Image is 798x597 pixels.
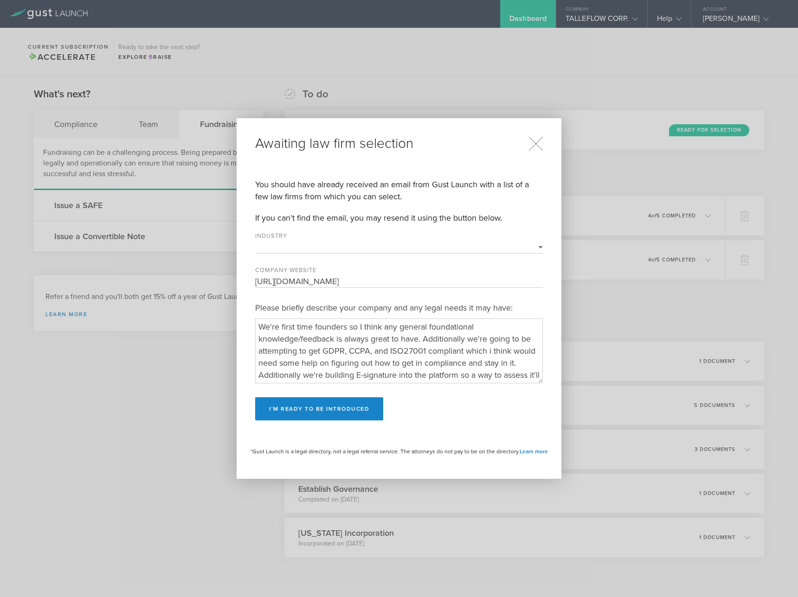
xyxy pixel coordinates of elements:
[237,448,561,455] p: *Gust Launch is a legal directory, not a legal referral service. The attorneys do not pay to be o...
[255,267,339,275] label: Company Website
[255,233,339,241] label: Industry
[255,212,543,224] p: If you can't find the email, you may resend it using the button below.
[520,448,548,455] a: Learn more
[237,118,561,169] h2: Awaiting law firm selection
[255,397,383,420] button: I'm ready to be introduced
[255,302,543,314] label: Please briefly describe your company and any legal needs it may have:
[255,178,543,203] p: You should have already received an email from Gust Launch with a list of a few law firms from wh...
